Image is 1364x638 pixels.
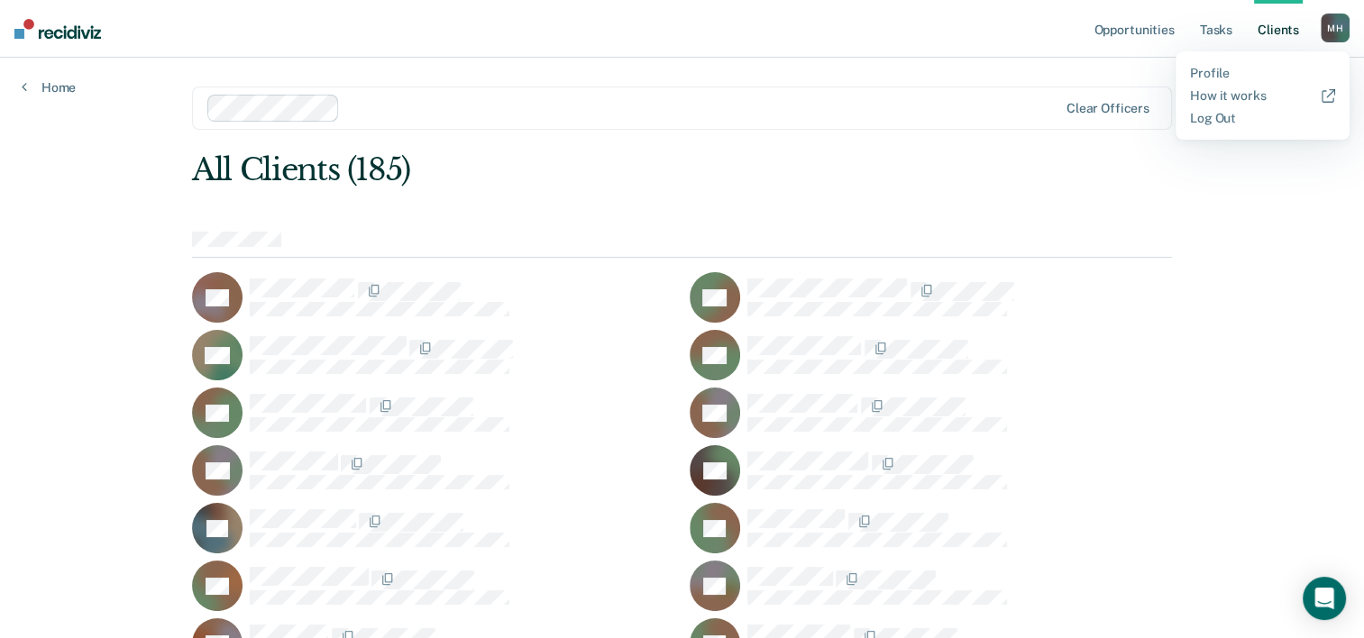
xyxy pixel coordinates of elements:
button: MH [1321,14,1350,42]
div: Open Intercom Messenger [1303,577,1346,620]
div: M H [1321,14,1350,42]
a: Profile [1190,66,1335,81]
a: Home [22,79,76,96]
a: How it works [1190,88,1335,104]
div: All Clients (185) [192,151,975,188]
div: Clear officers [1066,101,1149,116]
img: Recidiviz [14,19,101,39]
a: Log Out [1190,111,1335,126]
